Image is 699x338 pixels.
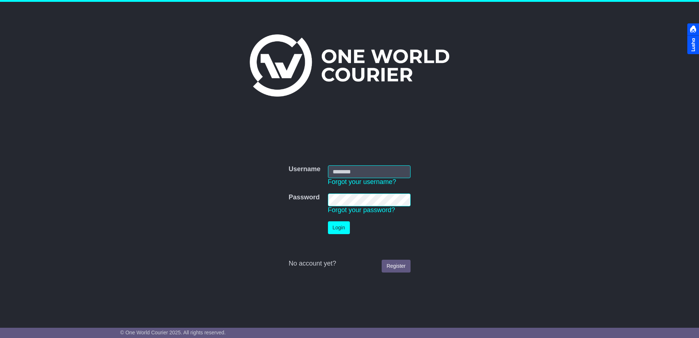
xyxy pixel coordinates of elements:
button: Login [328,221,350,234]
label: Password [288,194,320,202]
a: Forgot your username? [328,178,396,185]
a: Register [382,260,410,273]
a: Forgot your password? [328,206,395,214]
div: No account yet? [288,260,410,268]
label: Username [288,165,320,173]
img: One World [250,34,449,97]
span: © One World Courier 2025. All rights reserved. [120,330,226,335]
